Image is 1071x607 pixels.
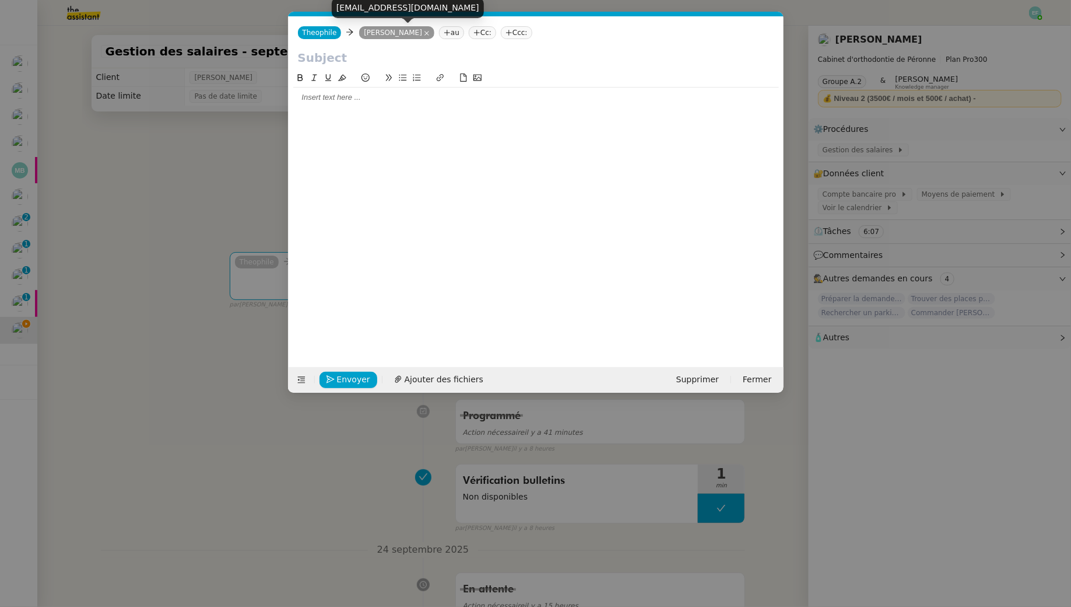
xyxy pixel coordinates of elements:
[501,26,532,39] nz-tag: Ccc:
[337,373,370,386] span: Envoyer
[736,372,778,388] button: Fermer
[669,372,726,388] button: Supprimer
[359,26,434,39] nz-tag: [PERSON_NAME]
[676,373,719,386] span: Supprimer
[298,49,774,67] input: Subject
[469,26,496,39] nz-tag: Cc:
[303,29,337,37] span: Theophile
[319,372,377,388] button: Envoyer
[387,372,490,388] button: Ajouter des fichiers
[743,373,771,386] span: Fermer
[405,373,483,386] span: Ajouter des fichiers
[439,26,464,39] nz-tag: au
